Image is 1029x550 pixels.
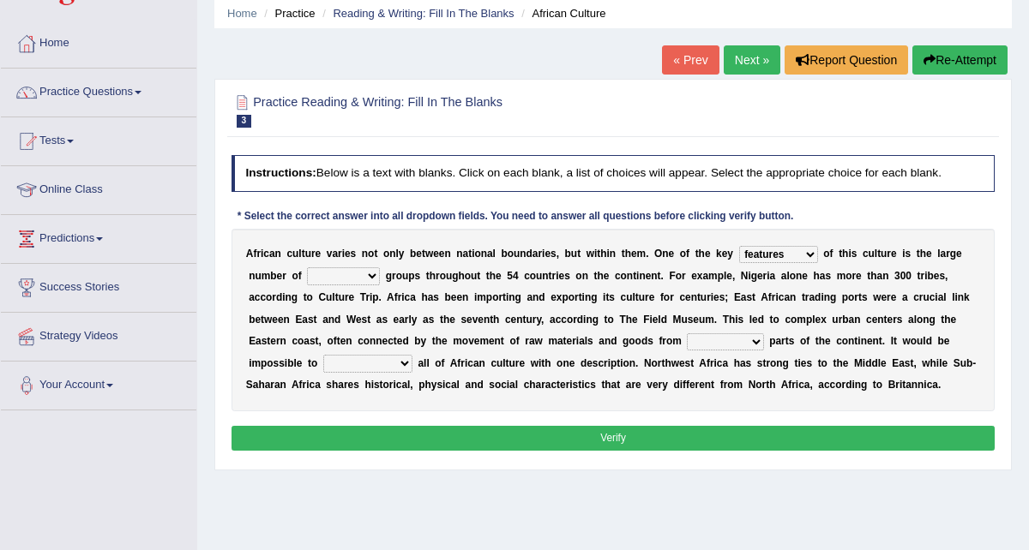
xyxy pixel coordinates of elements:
b: e [726,270,732,282]
b: t [697,291,701,303]
b: r [538,248,542,260]
b: n [651,270,657,282]
b: s [719,291,725,303]
b: c [255,291,261,303]
b: g [950,248,956,260]
b: m [262,270,271,282]
b: w [587,248,594,260]
b: h [870,270,876,282]
a: Online Class [1,166,196,209]
b: l [395,248,398,260]
b: s [825,270,831,282]
b: n [456,248,462,260]
a: Practice Questions [1,69,196,111]
a: Home [1,20,196,63]
b: l [724,270,726,282]
b: o [664,291,670,303]
b: s [851,248,857,260]
b: a [410,291,416,303]
b: n [362,248,368,260]
b: c [524,270,530,282]
b: i [342,248,345,260]
b: r [575,291,579,303]
b: x [697,270,703,282]
b: u [292,248,298,260]
b: t [302,248,305,260]
b: a [249,291,255,303]
b: d [539,291,545,303]
b: m [477,291,486,303]
b: c [405,291,411,303]
button: Re-Attempt [912,45,1008,75]
b: n [286,291,292,303]
b: e [705,248,711,260]
b: t [486,270,490,282]
a: Next » [724,45,780,75]
b: u [305,248,311,260]
b: h [814,270,820,282]
b: p [372,291,378,303]
b: b [502,248,508,260]
b: A [246,248,254,260]
b: d [276,291,282,303]
b: e [456,291,462,303]
b: o [621,270,627,282]
b: t [549,270,552,282]
b: r [436,270,440,282]
b: n [796,270,802,282]
b: e [439,248,445,260]
b: r [282,270,286,282]
b: l [493,248,496,260]
b: ; [725,291,728,303]
b: m [837,270,846,282]
b: h [920,248,926,260]
b: e [496,270,502,282]
b: i [607,248,610,260]
b: a [332,248,338,260]
b: s [433,291,439,303]
b: n [533,291,539,303]
b: t [597,248,600,260]
b: o [396,270,402,282]
b: t [577,248,581,260]
b: x [557,291,563,303]
b: u [402,270,408,282]
b: e [559,270,565,282]
b: b [270,270,276,282]
b: d [527,248,533,260]
b: y [727,248,733,260]
b: u [446,270,452,282]
b: t [502,291,506,303]
b: a [877,270,883,282]
b: l [298,248,301,260]
b: r [921,270,925,282]
b: e [316,248,322,260]
b: i [848,248,851,260]
b: i [924,270,927,282]
b: n [444,248,450,260]
b: u [639,291,645,303]
b: s [551,248,557,260]
b: m [637,248,647,260]
b: s [906,248,912,260]
b: r [311,248,316,260]
b: e [691,270,697,282]
b: r [707,291,711,303]
b: t [877,248,881,260]
b: n [481,248,487,260]
b: i [582,291,585,303]
b: o [383,248,389,260]
b: o [569,291,575,303]
b: u [626,291,632,303]
b: o [790,270,796,282]
b: c [621,291,627,303]
b: e [451,291,457,303]
b: e [856,270,862,282]
b: r [851,270,856,282]
b: n [275,248,281,260]
b: o [266,291,272,303]
b: e [551,291,557,303]
b: n [662,248,668,260]
b: n [639,270,645,282]
b: t [374,248,377,260]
